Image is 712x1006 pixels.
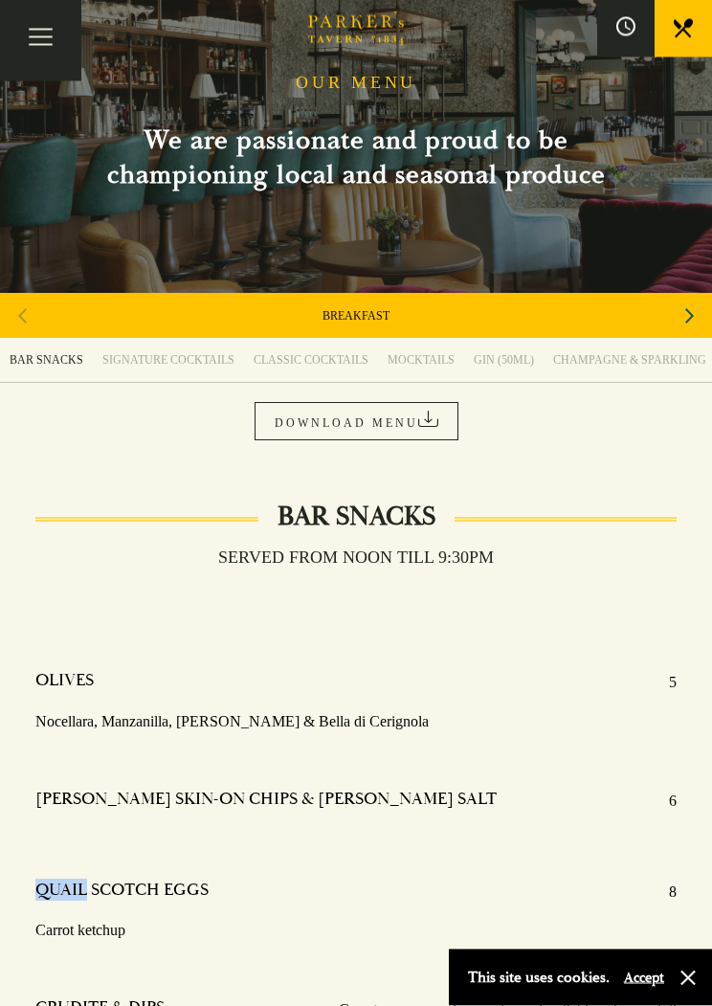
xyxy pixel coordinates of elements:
button: Close and accept [679,969,698,988]
div: BAR SNACKS [10,353,83,369]
h2: We are passionate and proud to be championing local and seasonal produce [69,124,643,193]
div: CHAMPAGNE & SPARKLING [553,353,706,369]
p: This site uses cookies. [468,964,610,992]
a: DOWNLOAD MENU [255,403,458,441]
div: GIN (50ML) [474,353,534,369]
p: Carrot ketchup [35,918,677,946]
div: SIGNATURE COCKTAILS [102,353,234,369]
p: 6 [650,789,677,816]
a: MOCKTAILS [378,339,464,383]
p: Nocellara, Manzanilla, [PERSON_NAME] & Bella di Cerignola [35,709,677,737]
h4: [PERSON_NAME] SKIN-ON CHIPS & [PERSON_NAME] SALT [35,789,497,816]
p: 5 [650,670,677,698]
a: GIN (50ML) [464,339,544,383]
h3: Served from noon till 9:30pm [199,548,513,569]
div: CLASSIC COCKTAILS [254,353,368,369]
a: CLASSIC COCKTAILS [244,339,378,383]
h4: QUAIL SCOTCH EGGS [35,880,209,907]
button: Accept [624,969,664,987]
h1: OUR MENU [296,74,416,95]
div: Next slide [677,296,702,338]
h2: Bar Snacks [258,502,455,534]
a: SIGNATURE COCKTAILS [93,339,244,383]
div: MOCKTAILS [388,353,455,369]
p: 8 [650,880,677,907]
a: BREAKFAST [323,309,389,324]
h4: OLIVES [35,670,94,698]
